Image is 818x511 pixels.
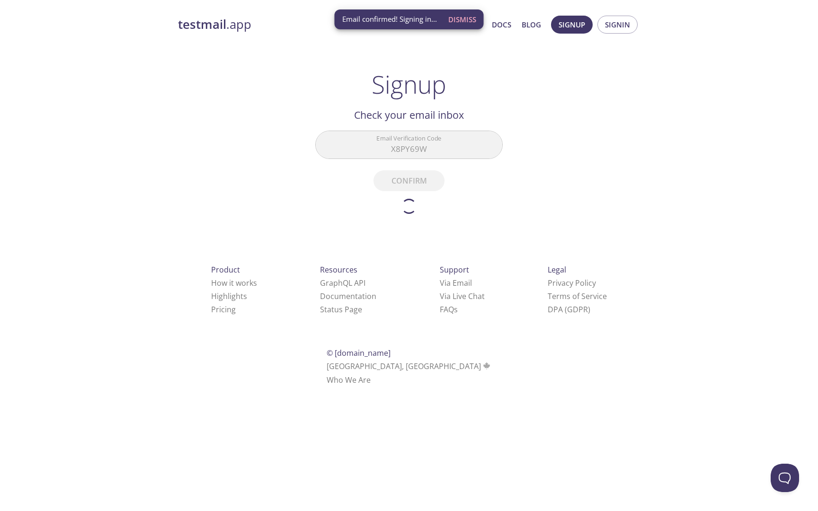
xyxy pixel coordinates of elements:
[440,264,469,275] span: Support
[211,304,236,315] a: Pricing
[342,14,437,24] span: Email confirmed! Signing in...
[211,291,247,301] a: Highlights
[320,264,357,275] span: Resources
[178,17,400,33] a: testmail.app
[559,18,585,31] span: Signup
[522,18,541,31] a: Blog
[597,16,638,34] button: Signin
[372,70,446,98] h1: Signup
[327,361,492,371] span: [GEOGRAPHIC_DATA], [GEOGRAPHIC_DATA]
[440,304,458,315] a: FAQ
[548,278,596,288] a: Privacy Policy
[320,291,376,301] a: Documentation
[327,348,391,358] span: © [DOMAIN_NAME]
[445,10,480,28] button: Dismiss
[211,278,257,288] a: How it works
[551,16,593,34] button: Signup
[178,16,226,33] strong: testmail
[320,304,362,315] a: Status Page
[327,375,371,385] a: Who We Are
[440,291,485,301] a: Via Live Chat
[440,278,472,288] a: Via Email
[454,304,458,315] span: s
[605,18,630,31] span: Signin
[320,278,365,288] a: GraphQL API
[548,264,566,275] span: Legal
[771,464,799,492] iframe: Help Scout Beacon - Open
[548,304,590,315] a: DPA (GDPR)
[211,264,240,275] span: Product
[492,18,511,31] a: Docs
[548,291,607,301] a: Terms of Service
[315,107,503,123] h2: Check your email inbox
[448,13,476,26] span: Dismiss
